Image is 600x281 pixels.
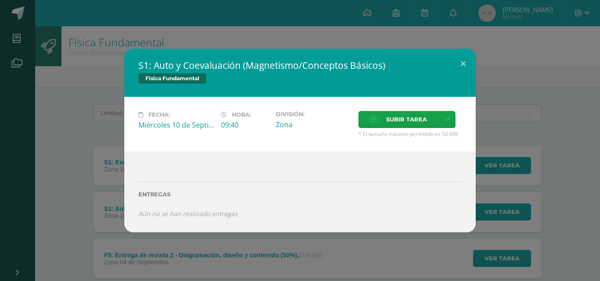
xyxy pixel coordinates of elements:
span: Subir tarea [386,111,427,128]
label: División: [276,111,351,117]
span: Fecha: [148,111,170,118]
span: * El tamaño máximo permitido es 50 MB [358,130,462,138]
span: Física Fundamental [138,73,206,84]
label: Entregas [138,191,462,198]
div: 09:40 [221,120,269,130]
button: Close (Esc) [451,49,476,78]
div: Zona [276,120,351,129]
div: Miércoles 10 de Septiembre [138,120,214,130]
h2: S1: Auto y Coevaluación (Magnetismo/Conceptos Básicos) [138,59,462,71]
i: Aún no se han realizado entregas [138,210,238,218]
span: Hora: [232,111,251,118]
